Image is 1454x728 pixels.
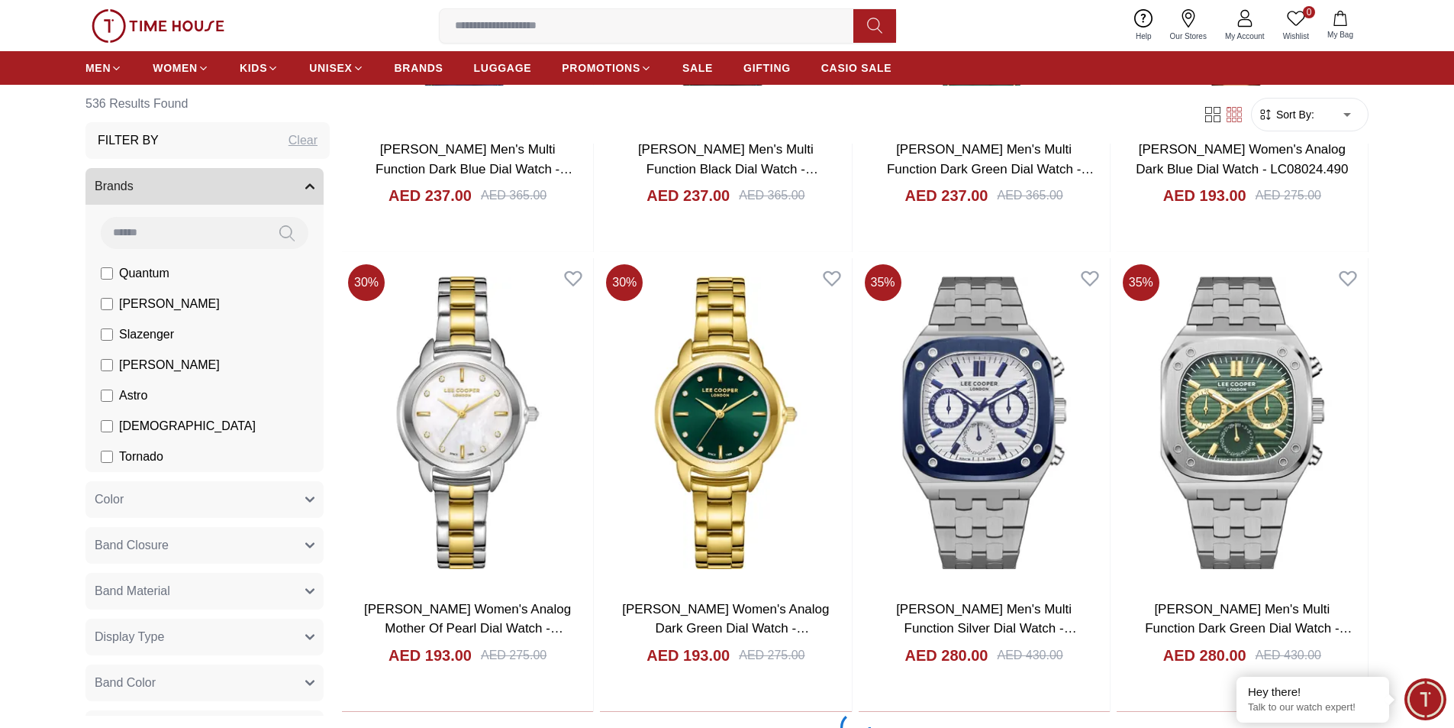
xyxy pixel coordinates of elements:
[85,60,111,76] span: MEN
[1318,8,1362,44] button: My Bag
[348,264,385,301] span: 30 %
[95,536,169,555] span: Band Closure
[342,258,593,587] img: Lee Cooper Women's Analog Mother Of Pearl Dial Watch - LC08024.220
[95,628,164,646] span: Display Type
[896,602,1077,655] a: [PERSON_NAME] Men's Multi Function Silver Dial Watch - LC08023.390
[153,60,198,76] span: WOMEN
[562,60,640,76] span: PROMOTIONS
[395,60,443,76] span: BRANDS
[743,54,791,82] a: GIFTING
[153,54,209,82] a: WOMEN
[821,60,892,76] span: CASIO SALE
[646,185,730,206] h4: AED 237.00
[101,328,113,341] input: Slazenger
[1404,678,1446,720] div: Chat Widget
[85,168,324,205] button: Brands
[739,646,804,665] div: AED 275.00
[682,60,713,76] span: SALE
[119,295,220,313] span: [PERSON_NAME]
[119,325,174,344] span: Slazenger
[119,448,163,466] span: Tornado
[309,54,363,82] a: UNISEX
[85,54,122,82] a: MEN
[1161,6,1216,45] a: Our Stores
[865,264,901,301] span: 35 %
[1219,31,1271,42] span: My Account
[388,185,472,206] h4: AED 237.00
[743,60,791,76] span: GIFTING
[1273,107,1314,122] span: Sort By:
[95,582,170,600] span: Band Material
[95,674,156,692] span: Band Color
[85,527,324,564] button: Band Closure
[395,54,443,82] a: BRANDS
[1163,185,1246,206] h4: AED 193.00
[1136,142,1348,176] a: [PERSON_NAME] Women's Analog Dark Blue Dial Watch - LC08024.490
[95,177,134,196] span: Brands
[474,60,532,76] span: LUGGAGE
[309,60,352,76] span: UNISEX
[1321,29,1359,40] span: My Bag
[101,390,113,402] input: Astro
[101,420,113,432] input: [DEMOGRAPHIC_DATA]
[739,186,804,205] div: AED 365.00
[682,54,713,82] a: SALE
[98,131,159,150] h3: Filter By
[101,298,113,310] input: [PERSON_NAME]
[1164,31,1213,42] span: Our Stores
[1117,258,1368,587] img: Lee Cooper Men's Multi Function Dark Green Dial Watch - LC08023.370
[1256,646,1321,665] div: AED 430.00
[481,186,546,205] div: AED 365.00
[92,9,224,43] img: ...
[905,185,988,206] h4: AED 237.00
[376,142,572,196] a: [PERSON_NAME] Men's Multi Function Dark Blue Dial Watch - LC08048.399
[562,54,652,82] a: PROMOTIONS
[600,258,851,587] img: Lee Cooper Women's Analog Dark Green Dial Watch - LC08024.170
[85,619,324,655] button: Display Type
[289,131,318,150] div: Clear
[1248,684,1378,700] div: Hey there!
[119,417,256,435] span: [DEMOGRAPHIC_DATA]
[1258,107,1314,122] button: Sort By:
[481,646,546,665] div: AED 275.00
[101,359,113,371] input: [PERSON_NAME]
[1277,31,1315,42] span: Wishlist
[1303,6,1315,18] span: 0
[997,646,1062,665] div: AED 430.00
[1163,645,1246,666] h4: AED 280.00
[905,645,988,666] h4: AED 280.00
[85,573,324,610] button: Band Material
[638,142,818,196] a: [PERSON_NAME] Men's Multi Function Black Dial Watch - LC08048.351
[101,267,113,280] input: Quantum
[85,86,330,122] h6: 536 Results Found
[859,258,1110,587] img: Lee Cooper Men's Multi Function Silver Dial Watch - LC08023.390
[887,142,1094,196] a: [PERSON_NAME] Men's Multi Function Dark Green Dial Watch - LC08048.077
[85,481,324,518] button: Color
[240,60,267,76] span: KIDS
[606,264,643,301] span: 30 %
[388,645,472,666] h4: AED 193.00
[646,645,730,666] h4: AED 193.00
[474,54,532,82] a: LUGGAGE
[997,186,1062,205] div: AED 365.00
[240,54,279,82] a: KIDS
[119,264,169,283] span: Quantum
[622,602,829,655] a: [PERSON_NAME] Women's Analog Dark Green Dial Watch - LC08024.170
[1248,701,1378,714] p: Talk to our watch expert!
[85,665,324,701] button: Band Color
[119,387,147,405] span: Astro
[821,54,892,82] a: CASIO SALE
[1274,6,1318,45] a: 0Wishlist
[1130,31,1158,42] span: Help
[95,490,124,509] span: Color
[1127,6,1161,45] a: Help
[119,356,220,374] span: [PERSON_NAME]
[1123,264,1159,301] span: 35 %
[1145,602,1352,655] a: [PERSON_NAME] Men's Multi Function Dark Green Dial Watch - LC08023.370
[101,451,113,463] input: Tornado
[364,602,571,655] a: [PERSON_NAME] Women's Analog Mother Of Pearl Dial Watch - LC08024.220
